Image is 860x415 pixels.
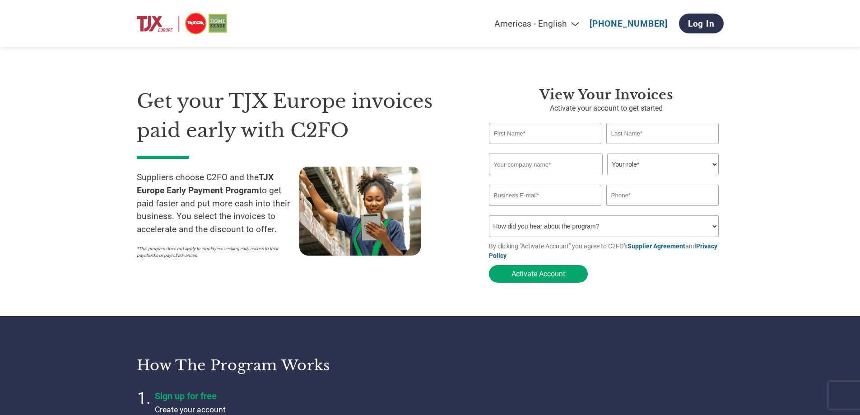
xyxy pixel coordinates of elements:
[489,185,602,206] input: Invalid Email format
[489,207,602,212] div: Inavlid Email Address
[607,154,719,175] select: Title/Role
[489,265,588,283] button: Activate Account
[137,172,274,196] strong: TJX Europe Early Payment Program
[489,242,724,261] p: By clicking "Activate Account" you agree to C2FO's and
[606,207,719,212] div: Inavlid Phone Number
[137,171,299,236] p: Suppliers choose C2FO and the to get paid faster and put more cash into their business. You selec...
[489,103,724,114] p: Activate your account to get started
[155,391,381,401] h4: Sign up for free
[489,87,724,103] h3: View Your Invoices
[628,242,685,250] a: Supplier Agreement
[590,19,668,29] a: [PHONE_NUMBER]
[606,185,719,206] input: Phone*
[489,154,603,175] input: Your company name*
[137,87,462,145] h1: Get your TJX Europe invoices paid early with C2FO
[299,167,421,256] img: supply chain worker
[489,145,602,150] div: Invalid first name or first name is too long
[137,11,227,36] img: TJX Europe
[489,123,602,144] input: First Name*
[489,176,719,181] div: Invalid company name or company name is too long
[489,242,717,259] a: Privacy Policy
[679,14,724,33] a: Log In
[137,245,290,259] p: *This program does not apply to employees seeking early access to their paychecks or payroll adva...
[606,123,719,144] input: Last Name*
[137,356,419,374] h3: How the program works
[606,145,719,150] div: Invalid last name or last name is too long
